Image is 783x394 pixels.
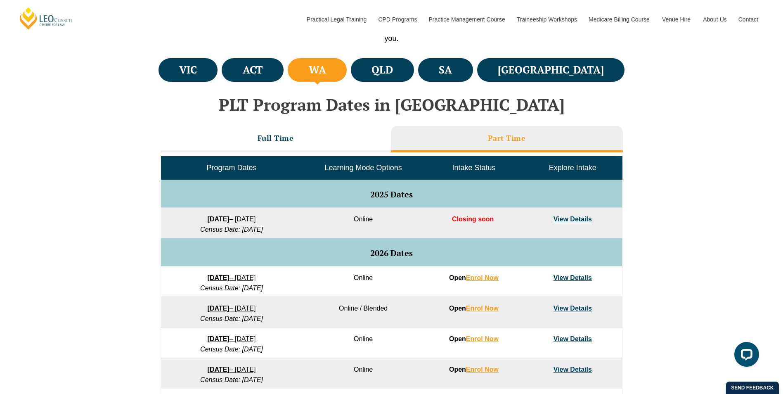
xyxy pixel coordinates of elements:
[372,2,422,37] a: CPD Programs
[302,358,424,389] td: Online
[208,305,229,312] strong: [DATE]
[370,189,413,200] span: 2025 Dates
[208,216,256,223] a: [DATE]– [DATE]
[554,335,592,342] a: View Details
[466,305,499,312] a: Enrol Now
[208,366,229,373] strong: [DATE]
[370,247,413,259] span: 2026 Dates
[156,95,627,114] h2: PLT Program Dates in [GEOGRAPHIC_DATA]
[179,63,197,77] h4: VIC
[554,366,592,373] a: View Details
[19,7,73,30] a: [PERSON_NAME] Centre for Law
[208,274,229,281] strong: [DATE]
[449,305,499,312] strong: Open
[498,63,604,77] h4: [GEOGRAPHIC_DATA]
[309,63,326,77] h4: WA
[439,63,452,77] h4: SA
[449,366,499,373] strong: Open
[582,2,656,37] a: Medicare Billing Course
[371,63,393,77] h4: QLD
[200,346,263,353] em: Census Date: [DATE]
[200,376,263,383] em: Census Date: [DATE]
[258,133,294,143] h3: Full Time
[325,164,402,172] span: Learning Mode Options
[554,216,592,223] a: View Details
[697,2,732,37] a: About Us
[554,274,592,281] a: View Details
[452,164,495,172] span: Intake Status
[488,133,526,143] h3: Part Time
[466,366,499,373] a: Enrol Now
[206,164,256,172] span: Program Dates
[208,216,229,223] strong: [DATE]
[302,297,424,328] td: Online / Blended
[302,266,424,297] td: Online
[302,208,424,238] td: Online
[728,339,762,373] iframe: LiveChat chat widget
[656,2,697,37] a: Venue Hire
[208,335,229,342] strong: [DATE]
[449,274,499,281] strong: Open
[200,285,263,292] em: Census Date: [DATE]
[200,315,263,322] em: Census Date: [DATE]
[554,305,592,312] a: View Details
[449,335,499,342] strong: Open
[549,164,596,172] span: Explore Intake
[208,274,256,281] a: [DATE]– [DATE]
[511,2,582,37] a: Traineeship Workshops
[200,226,263,233] em: Census Date: [DATE]
[243,63,263,77] h4: ACT
[208,305,256,312] a: [DATE]– [DATE]
[302,328,424,358] td: Online
[732,2,764,37] a: Contact
[466,335,499,342] a: Enrol Now
[208,366,256,373] a: [DATE]– [DATE]
[208,335,256,342] a: [DATE]– [DATE]
[466,274,499,281] a: Enrol Now
[300,2,372,37] a: Practical Legal Training
[452,216,494,223] span: Closing soon
[423,2,511,37] a: Practice Management Course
